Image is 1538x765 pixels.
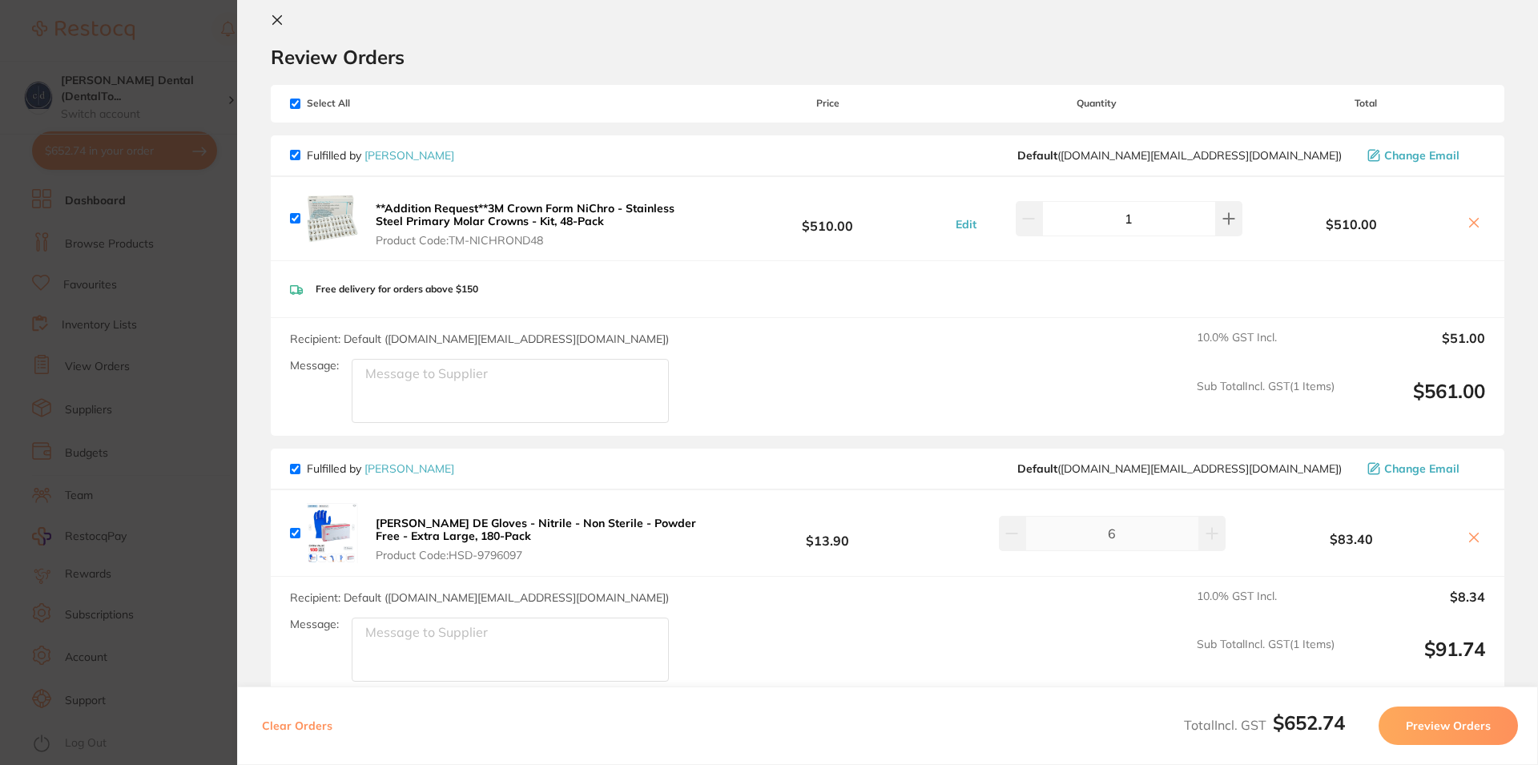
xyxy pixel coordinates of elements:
[307,149,454,162] p: Fulfilled by
[1363,148,1485,163] button: Change Email
[290,332,669,346] span: Recipient: Default ( [DOMAIN_NAME][EMAIL_ADDRESS][DOMAIN_NAME] )
[371,516,708,562] button: [PERSON_NAME] DE Gloves - Nitrile - Non Sterile - Powder Free - Extra Large, 180-Pack Product Cod...
[271,45,1504,69] h2: Review Orders
[1246,532,1456,546] b: $83.40
[376,516,696,543] b: [PERSON_NAME] DE Gloves - Nitrile - Non Sterile - Powder Free - Extra Large, 180-Pack
[948,98,1246,109] span: Quantity
[376,201,674,228] b: **Addition Request**3M Crown Form NiChro - Stainless Steel Primary Molar Crowns - Kit, 48-Pack
[708,203,947,233] b: $510.00
[307,193,358,244] img: cmE4Z3d3dA
[371,201,708,248] button: **Addition Request**3M Crown Form NiChro - Stainless Steel Primary Molar Crowns - Kit, 48-Pack Pr...
[1197,380,1335,424] span: Sub Total Incl. GST ( 1 Items)
[364,461,454,476] a: [PERSON_NAME]
[376,549,703,562] span: Product Code: HSD-9796097
[1347,590,1485,625] output: $8.34
[1347,380,1485,424] output: $561.00
[1363,461,1485,476] button: Change Email
[1017,149,1342,162] span: customer.care@henryschein.com.au
[1017,148,1057,163] b: Default
[307,462,454,475] p: Fulfilled by
[1379,707,1518,745] button: Preview Orders
[1246,98,1485,109] span: Total
[1273,711,1345,735] b: $652.74
[290,98,450,109] span: Select All
[1347,331,1485,366] output: $51.00
[1017,461,1057,476] b: Default
[307,503,358,563] img: eHFmNzg1bQ
[1384,462,1459,475] span: Change Email
[376,234,703,247] span: Product Code: TM-NICHROND48
[290,590,669,605] span: Recipient: Default ( [DOMAIN_NAME][EMAIL_ADDRESS][DOMAIN_NAME] )
[1347,638,1485,682] output: $91.74
[257,707,337,745] button: Clear Orders
[708,518,947,548] b: $13.90
[290,359,339,372] label: Message:
[1384,149,1459,162] span: Change Email
[708,98,947,109] span: Price
[1197,331,1335,366] span: 10.0 % GST Incl.
[951,217,981,232] button: Edit
[364,148,454,163] a: [PERSON_NAME]
[290,618,339,631] label: Message:
[1246,217,1456,232] b: $510.00
[1197,638,1335,682] span: Sub Total Incl. GST ( 1 Items)
[1184,717,1345,733] span: Total Incl. GST
[1197,590,1335,625] span: 10.0 % GST Incl.
[316,284,478,295] p: Free delivery for orders above $150
[1017,462,1342,475] span: customer.care@henryschein.com.au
